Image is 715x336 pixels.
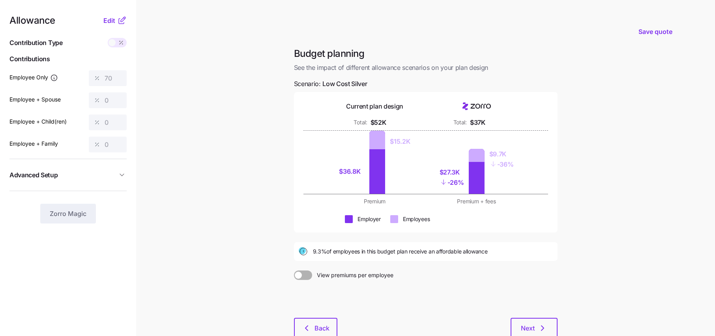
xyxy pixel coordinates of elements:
div: Total: [354,118,367,126]
div: Total: [453,118,467,126]
div: $37K [470,118,485,128]
button: Zorro Magic [40,204,96,223]
span: See the impact of different allowance scenarios on your plan design [294,63,558,73]
div: $52K [371,118,386,128]
span: Scenario: [294,79,367,89]
span: Advanced Setup [9,170,58,180]
button: Save quote [632,21,679,43]
span: Contribution Type [9,38,63,48]
h1: Budget planning [294,47,558,60]
span: 9.3% of employees in this budget plan receive an affordable allowance [313,248,488,255]
button: Advanced Setup [9,165,127,185]
div: - 36% [489,159,514,169]
div: - 26% [440,177,464,188]
div: $27.3K [440,167,464,177]
span: Edit [103,16,115,25]
label: Employee + Spouse [9,95,61,104]
div: Current plan design [346,101,403,111]
div: $15.2K [390,137,410,146]
span: Contributions [9,54,127,64]
span: Zorro Magic [50,209,86,218]
label: Employee + Child(ren) [9,117,67,126]
span: Allowance [9,16,55,25]
span: Back [314,323,329,333]
span: Save quote [638,27,672,36]
button: Edit [103,16,117,25]
div: Employer [357,215,381,223]
span: Low Cost Silver [322,79,367,89]
div: Premium + fees [430,197,523,205]
span: Next [521,323,535,333]
div: $36.8K [339,167,365,176]
label: Employee Only [9,73,58,82]
div: Premium [329,197,421,205]
span: View premiums per employee [312,270,393,280]
label: Employee + Family [9,139,58,148]
div: Employees [403,215,430,223]
div: $9.7K [489,149,514,159]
